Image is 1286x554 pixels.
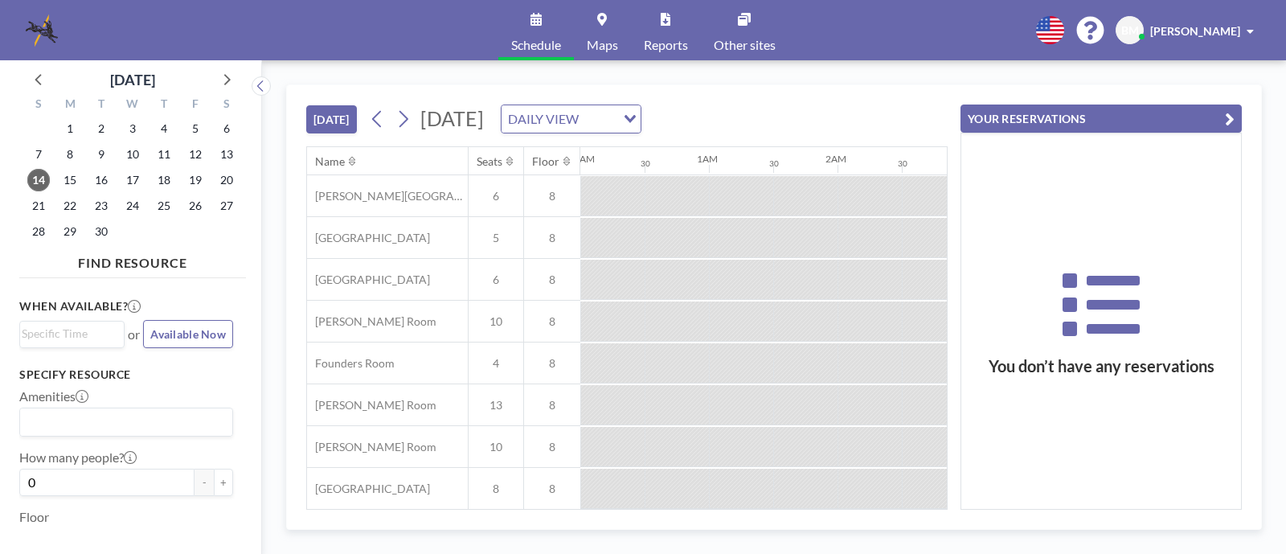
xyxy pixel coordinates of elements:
[587,39,618,51] span: Maps
[524,314,580,329] span: 8
[179,95,211,116] div: F
[469,482,523,496] span: 8
[532,154,559,169] div: Floor
[27,169,50,191] span: Sunday, September 14, 2025
[524,398,580,412] span: 8
[153,143,175,166] span: Thursday, September 11, 2025
[898,158,907,169] div: 30
[90,117,113,140] span: Tuesday, September 2, 2025
[19,248,246,271] h4: FIND RESOURCE
[110,68,155,91] div: [DATE]
[961,356,1241,376] h3: You don’t have any reservations
[19,388,88,404] label: Amenities
[825,153,846,165] div: 2AM
[90,220,113,243] span: Tuesday, September 30, 2025
[505,109,582,129] span: DAILY VIEW
[469,189,523,203] span: 6
[511,39,561,51] span: Schedule
[19,367,233,382] h3: Specify resource
[22,325,115,343] input: Search for option
[502,105,641,133] div: Search for option
[55,95,86,116] div: M
[59,169,81,191] span: Monday, September 15, 2025
[1150,24,1240,38] span: [PERSON_NAME]
[469,231,523,245] span: 5
[90,143,113,166] span: Tuesday, September 9, 2025
[153,117,175,140] span: Thursday, September 4, 2025
[20,408,232,436] div: Search for option
[19,509,49,525] label: Floor
[184,195,207,217] span: Friday, September 26, 2025
[307,189,468,203] span: [PERSON_NAME][GEOGRAPHIC_DATA]
[22,412,223,433] input: Search for option
[19,449,137,466] label: How many people?
[184,169,207,191] span: Friday, September 19, 2025
[477,154,502,169] div: Seats
[524,231,580,245] span: 8
[469,440,523,454] span: 10
[307,314,436,329] span: [PERSON_NAME] Room
[306,105,357,133] button: [DATE]
[469,398,523,412] span: 13
[20,322,124,346] div: Search for option
[90,195,113,217] span: Tuesday, September 23, 2025
[214,469,233,496] button: +
[195,469,214,496] button: -
[524,189,580,203] span: 8
[315,154,345,169] div: Name
[469,314,523,329] span: 10
[59,143,81,166] span: Monday, September 8, 2025
[23,95,55,116] div: S
[420,106,484,130] span: [DATE]
[143,320,233,348] button: Available Now
[524,356,580,371] span: 8
[307,356,395,371] span: Founders Room
[307,440,436,454] span: [PERSON_NAME] Room
[307,398,436,412] span: [PERSON_NAME] Room
[1121,23,1139,38] span: BM
[641,158,650,169] div: 30
[960,105,1242,133] button: YOUR RESERVATIONS
[117,95,149,116] div: W
[121,117,144,140] span: Wednesday, September 3, 2025
[150,327,226,341] span: Available Now
[769,158,779,169] div: 30
[121,169,144,191] span: Wednesday, September 17, 2025
[215,169,238,191] span: Saturday, September 20, 2025
[121,143,144,166] span: Wednesday, September 10, 2025
[27,143,50,166] span: Sunday, September 7, 2025
[568,153,595,165] div: 12AM
[59,220,81,243] span: Monday, September 29, 2025
[524,273,580,287] span: 8
[524,482,580,496] span: 8
[86,95,117,116] div: T
[215,195,238,217] span: Saturday, September 27, 2025
[524,440,580,454] span: 8
[307,482,430,496] span: [GEOGRAPHIC_DATA]
[26,14,58,47] img: organization-logo
[90,169,113,191] span: Tuesday, September 16, 2025
[307,231,430,245] span: [GEOGRAPHIC_DATA]
[148,95,179,116] div: T
[121,195,144,217] span: Wednesday, September 24, 2025
[153,169,175,191] span: Thursday, September 18, 2025
[128,326,140,343] span: or
[307,273,430,287] span: [GEOGRAPHIC_DATA]
[714,39,776,51] span: Other sites
[584,109,614,129] input: Search for option
[27,195,50,217] span: Sunday, September 21, 2025
[469,273,523,287] span: 6
[215,117,238,140] span: Saturday, September 6, 2025
[184,117,207,140] span: Friday, September 5, 2025
[59,195,81,217] span: Monday, September 22, 2025
[59,117,81,140] span: Monday, September 1, 2025
[153,195,175,217] span: Thursday, September 25, 2025
[211,95,242,116] div: S
[215,143,238,166] span: Saturday, September 13, 2025
[697,153,718,165] div: 1AM
[469,356,523,371] span: 4
[644,39,688,51] span: Reports
[184,143,207,166] span: Friday, September 12, 2025
[27,220,50,243] span: Sunday, September 28, 2025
